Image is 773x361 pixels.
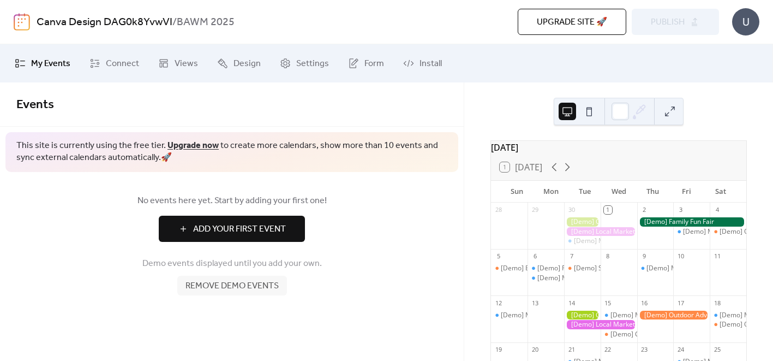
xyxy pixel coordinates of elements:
[604,252,612,261] div: 8
[567,299,576,307] div: 14
[676,252,685,261] div: 10
[601,330,637,339] div: [Demo] Culinary Cooking Class
[567,346,576,354] div: 21
[610,330,704,339] div: [Demo] Culinary Cooking Class
[534,181,567,203] div: Mon
[150,49,206,78] a: Views
[364,57,384,70] span: Form
[531,206,539,214] div: 29
[637,217,746,227] div: [Demo] Family Fun Fair
[177,276,287,295] button: Remove demo events
[420,57,442,70] span: Install
[673,227,710,236] div: [Demo] Morning Yoga Bliss
[494,346,502,354] div: 19
[604,346,612,354] div: 22
[713,252,721,261] div: 11
[528,264,564,273] div: [Demo] Fitness Bootcamp
[640,206,649,214] div: 2
[159,216,305,242] button: Add Your First Event
[564,311,601,320] div: [Demo] Gardening Workshop
[142,257,322,270] span: Demo events displayed until you add your own.
[604,206,612,214] div: 1
[209,49,269,78] a: Design
[713,206,721,214] div: 4
[491,264,528,273] div: [Demo] Book Club Gathering
[172,12,177,33] b: /
[494,299,502,307] div: 12
[531,346,539,354] div: 20
[564,217,601,227] div: [Demo] Gardening Workshop
[636,181,669,203] div: Thu
[106,57,139,70] span: Connect
[713,299,721,307] div: 18
[710,311,746,320] div: [Demo] Morning Yoga Bliss
[16,140,447,164] span: This site is currently using the free tier. to create more calendars, show more than 10 events an...
[602,181,636,203] div: Wed
[7,49,79,78] a: My Events
[494,206,502,214] div: 28
[567,252,576,261] div: 7
[640,252,649,261] div: 9
[528,274,564,283] div: [Demo] Morning Yoga Bliss
[676,206,685,214] div: 3
[604,299,612,307] div: 15
[640,346,649,354] div: 23
[16,194,447,208] span: No events here yet. Start by adding your first one!
[81,49,147,78] a: Connect
[531,299,539,307] div: 13
[640,299,649,307] div: 16
[537,274,620,283] div: [Demo] Morning Yoga Bliss
[574,236,657,246] div: [Demo] Morning Yoga Bliss
[601,311,637,320] div: [Demo] Morning Yoga Bliss
[537,16,607,29] span: Upgrade site 🚀
[732,8,759,35] div: U
[175,57,198,70] span: Views
[395,49,450,78] a: Install
[531,252,539,261] div: 6
[16,93,54,117] span: Events
[501,264,588,273] div: [Demo] Book Club Gathering
[37,12,172,33] a: Canva Design DAG0k8YvwVI
[710,227,746,236] div: [Demo] Open Mic Night
[676,299,685,307] div: 17
[710,320,746,329] div: [Demo] Open Mic Night
[193,223,286,236] span: Add Your First Event
[185,280,279,293] span: Remove demo events
[637,264,674,273] div: [Demo] Morning Yoga Bliss
[272,49,337,78] a: Settings
[167,137,219,154] a: Upgrade now
[491,311,528,320] div: [Demo] Morning Yoga Bliss
[177,12,235,33] b: BAWM 2025
[567,206,576,214] div: 30
[340,49,392,78] a: Form
[683,227,766,236] div: [Demo] Morning Yoga Bliss
[501,311,584,320] div: [Demo] Morning Yoga Bliss
[14,13,30,31] img: logo
[564,236,601,246] div: [Demo] Morning Yoga Bliss
[564,320,637,329] div: [Demo] Local Market
[31,57,70,70] span: My Events
[233,57,261,70] span: Design
[518,9,626,35] button: Upgrade site 🚀
[610,311,693,320] div: [Demo] Morning Yoga Bliss
[713,346,721,354] div: 25
[494,252,502,261] div: 5
[574,264,656,273] div: [Demo] Seniors' Social Tea
[564,227,637,236] div: [Demo] Local Market
[704,181,738,203] div: Sat
[646,264,729,273] div: [Demo] Morning Yoga Bliss
[568,181,602,203] div: Tue
[637,311,710,320] div: [Demo] Outdoor Adventure Day
[676,346,685,354] div: 24
[564,264,601,273] div: [Demo] Seniors' Social Tea
[16,216,447,242] a: Add Your First Event
[669,181,703,203] div: Fri
[491,141,746,154] div: [DATE]
[537,264,616,273] div: [Demo] Fitness Bootcamp
[500,181,534,203] div: Sun
[296,57,329,70] span: Settings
